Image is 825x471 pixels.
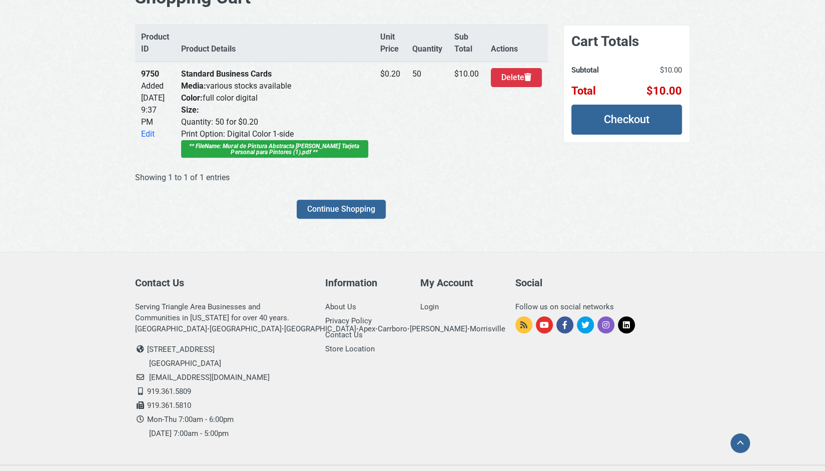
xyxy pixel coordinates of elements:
[181,93,203,103] strong: Color:
[149,373,270,382] a: [EMAIL_ADDRESS][DOMAIN_NAME]
[485,25,548,62] th: Actions: activate to sort column ascending
[135,25,175,62] th: Product ID: activate to sort column descending
[135,301,310,334] div: Serving Triangle Area Businesses and Communities in [US_STATE] for over 40 years. [GEOGRAPHIC_DAT...
[141,129,155,139] a: Edit
[149,426,310,440] li: [DATE] 7:00am - 5:00pm
[515,301,690,312] div: Follow us on social networks
[374,62,406,164] td: $0.20
[135,342,310,356] li: [STREET_ADDRESS]
[325,277,405,289] h5: Information
[448,25,485,62] th: Sub Total: activate to sort column ascending
[181,81,206,91] strong: Media:
[571,105,682,135] a: Checkout
[135,384,310,398] li: 919.361.5809
[135,172,298,184] div: Showing 1 to 1 of 1 entries
[515,277,690,289] h5: Social
[406,25,448,62] th: Quantity: activate to sort column ascending
[406,62,448,164] td: 50
[325,316,372,325] a: Privacy Policy
[175,25,374,62] th: Product Details: activate to sort column ascending
[619,80,682,97] td: $10.00
[135,412,310,426] li: Mon-Thu 7:00am - 6:00pm
[207,324,210,333] strong: ·
[325,302,356,311] a: About Us
[175,62,374,164] td: various stocks available full color digital Quantity: 50 for $0.20 Print Option: Digital Color 1-...
[448,62,485,164] td: $10.00
[491,68,542,87] button: Delete
[420,277,500,289] h5: My Account
[181,105,199,115] strong: Size:
[135,62,175,164] td: Added [DATE] 9:37 PM
[135,277,310,289] h5: Contact Us
[141,69,159,79] strong: 9750
[325,344,375,353] a: Store Location
[189,143,359,156] i: ** FileName: Mural de Pintura Abstracta [PERSON_NAME] Tarjeta Personal para Pintores (1).pdf **
[571,64,619,80] th: Subtotal
[571,80,619,97] th: Total
[135,398,310,412] li: 919.361.5810
[374,25,406,62] th: Unit Price: activate to sort column ascending
[325,330,363,339] a: Contact Us
[282,324,284,333] strong: ·
[571,33,682,50] h3: Cart Totals
[420,302,439,311] a: Login
[297,200,386,219] button: Continue Shopping
[181,69,272,79] strong: Standard Business Cards
[619,64,682,80] td: $10.00
[149,356,310,370] li: [GEOGRAPHIC_DATA]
